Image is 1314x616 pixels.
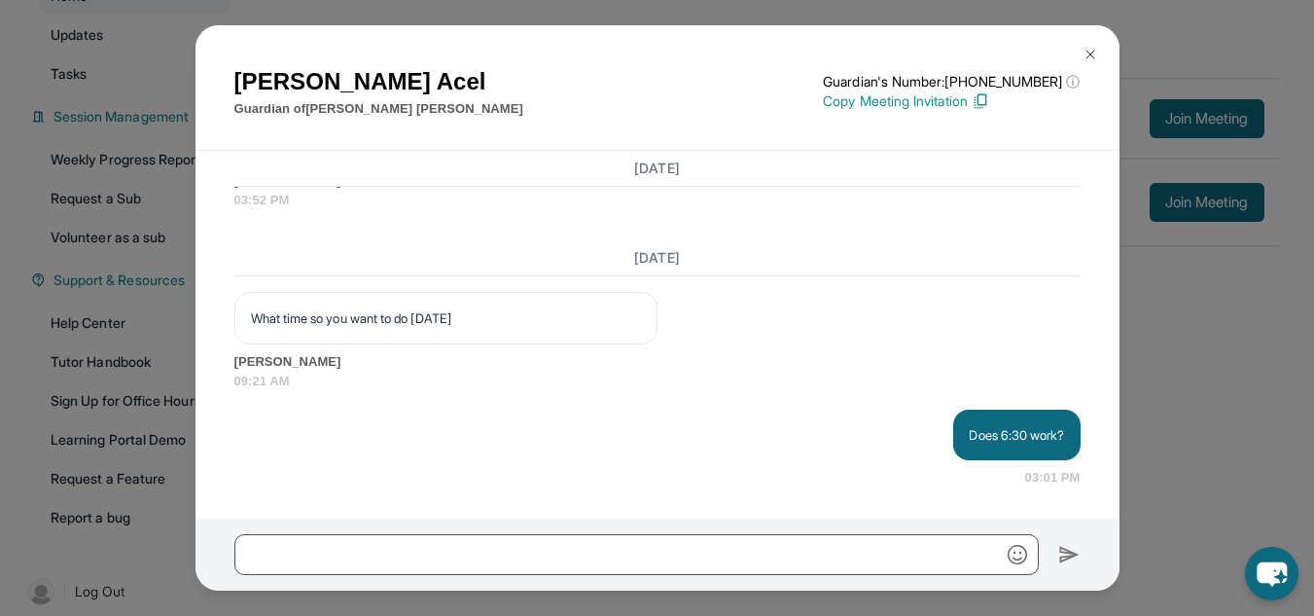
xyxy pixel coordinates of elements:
[234,159,1081,178] h3: [DATE]
[823,91,1080,111] p: Copy Meeting Invitation
[234,248,1081,268] h3: [DATE]
[251,308,641,328] p: What time so you want to do [DATE]
[234,191,1081,210] span: 03:52 PM
[969,425,1064,445] p: Does 6:30 work?
[972,92,989,110] img: Copy Icon
[1245,547,1298,600] button: chat-button
[1058,543,1081,566] img: Send icon
[1083,47,1098,62] img: Close Icon
[234,352,1081,372] span: [PERSON_NAME]
[234,99,523,119] p: Guardian of [PERSON_NAME] [PERSON_NAME]
[1008,545,1027,564] img: Emoji
[1025,468,1081,488] span: 03:01 PM
[823,72,1080,91] p: Guardian's Number: [PHONE_NUMBER]
[234,372,1081,391] span: 09:21 AM
[1066,72,1080,91] span: ⓘ
[234,64,523,99] h1: [PERSON_NAME] Acel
